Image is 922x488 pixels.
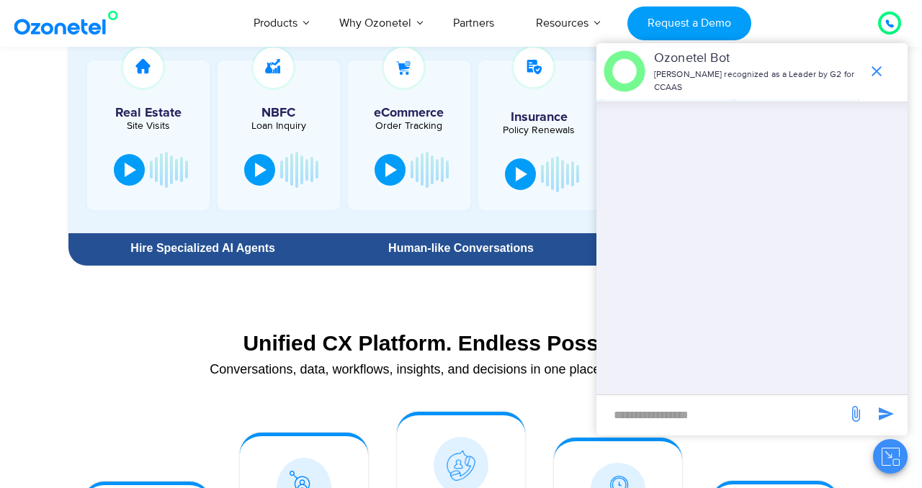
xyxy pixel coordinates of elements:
[654,49,861,68] p: Ozonetel Bot
[337,243,584,254] div: Human-like Conversations
[654,68,861,94] p: [PERSON_NAME] recognized as a Leader by G2 for CCAAS
[76,330,846,356] div: Unified CX Platform. Endless Possibilities.
[355,121,463,131] div: Order Tracking
[225,107,333,119] h5: NBFC
[355,107,463,119] h5: eCommerce
[841,399,870,428] span: send message
[94,107,202,119] h5: Real Estate
[94,121,202,131] div: Site Visits
[604,402,840,428] div: new-msg-input
[225,121,333,131] div: Loan Inquiry
[76,363,846,376] div: Conversations, data, workflows, insights, and decisions in one place. With AI at its core!
[872,399,900,428] span: send message
[627,6,751,40] a: Request a Demo
[485,125,592,135] div: Policy Renewals
[862,57,891,86] span: end chat or minimize
[485,111,592,124] h5: Insurance
[604,50,645,92] img: header
[873,439,908,474] button: Close chat
[76,243,330,254] div: Hire Specialized AI Agents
